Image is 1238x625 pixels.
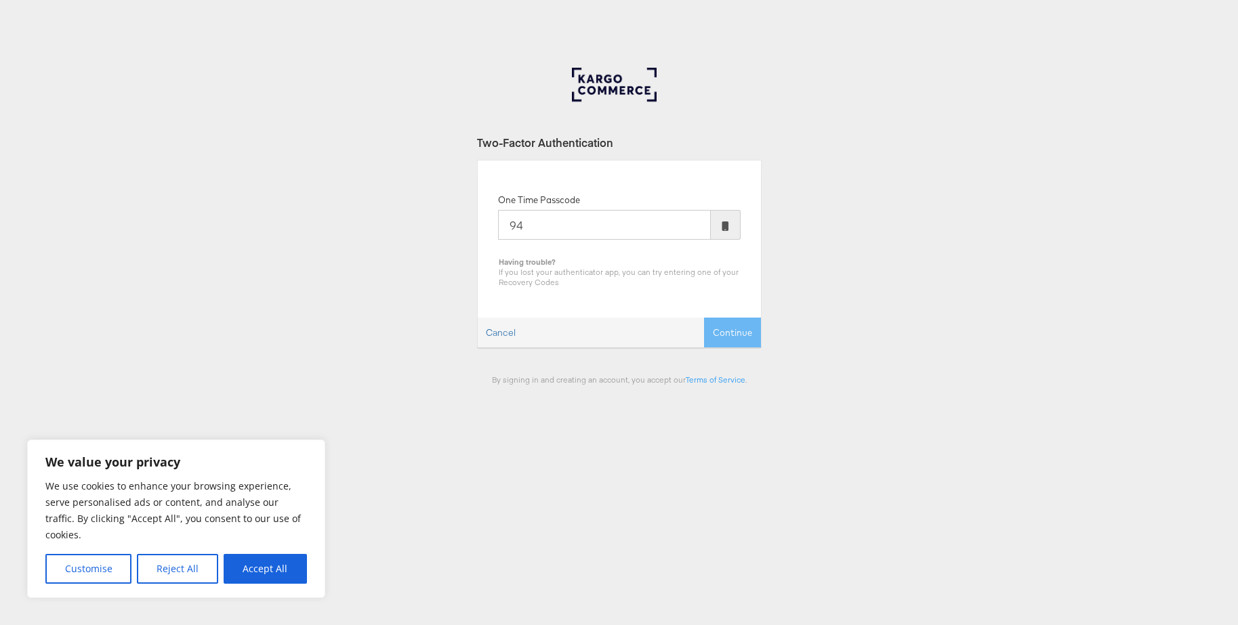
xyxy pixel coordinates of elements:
button: Accept All [224,554,307,584]
div: By signing in and creating an account, you accept our . [477,374,762,385]
b: Having trouble? [499,257,556,267]
input: Enter the code [498,210,711,240]
button: Reject All [137,554,218,584]
a: Terms of Service [686,374,745,385]
div: We value your privacy [27,439,325,598]
button: Customise [45,554,131,584]
p: We use cookies to enhance your browsing experience, serve personalised ads or content, and analys... [45,478,307,543]
div: Two-Factor Authentication [477,135,762,150]
label: One Time Passcode [498,194,580,207]
a: Cancel [478,318,524,347]
span: If you lost your authenticator app, you can try entering one of your Recovery Codes [499,267,739,287]
p: We value your privacy [45,454,307,470]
